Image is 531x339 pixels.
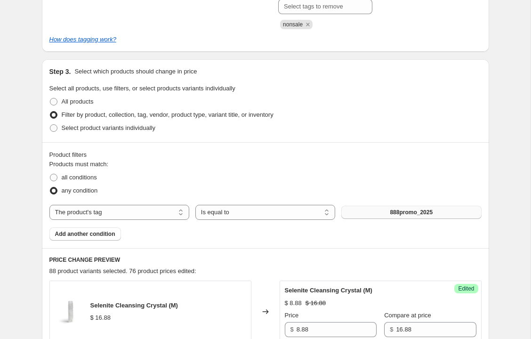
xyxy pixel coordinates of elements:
[285,287,372,294] span: Selenite Cleansing Crystal (M)
[458,285,474,292] span: Edited
[49,36,116,43] a: How does tagging work?
[341,206,481,219] button: 888promo_2025
[384,312,431,319] span: Compare at price
[49,150,482,160] div: Product filters
[90,314,111,321] span: $ 16.88
[285,299,302,307] span: $ 8.88
[285,312,299,319] span: Price
[62,124,155,131] span: Select product variants individually
[74,67,197,76] p: Select which products should change in price
[49,161,109,168] span: Products must match:
[49,85,235,92] span: Select all products, use filters, or select products variants individually
[390,326,393,333] span: $
[283,21,303,28] span: nonsale
[62,111,274,118] span: Filter by product, collection, tag, vendor, product type, variant title, or inventory
[304,20,312,29] button: Remove nonsale
[49,256,482,264] h6: PRICE CHANGE PREVIEW
[90,302,178,309] span: Selenite Cleansing Crystal (M)
[55,298,83,326] img: selenitecleansingcrystal-energymuse_90337412-9af3-4202-bdd8-a38d26370393_80x.png
[49,267,196,274] span: 88 product variants selected. 76 product prices edited:
[62,187,98,194] span: any condition
[49,227,121,241] button: Add another condition
[290,326,294,333] span: $
[62,98,94,105] span: All products
[306,299,326,307] span: $ 16.88
[55,230,115,238] span: Add another condition
[390,209,433,216] span: 888promo_2025
[49,67,71,76] h2: Step 3.
[62,174,97,181] span: all conditions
